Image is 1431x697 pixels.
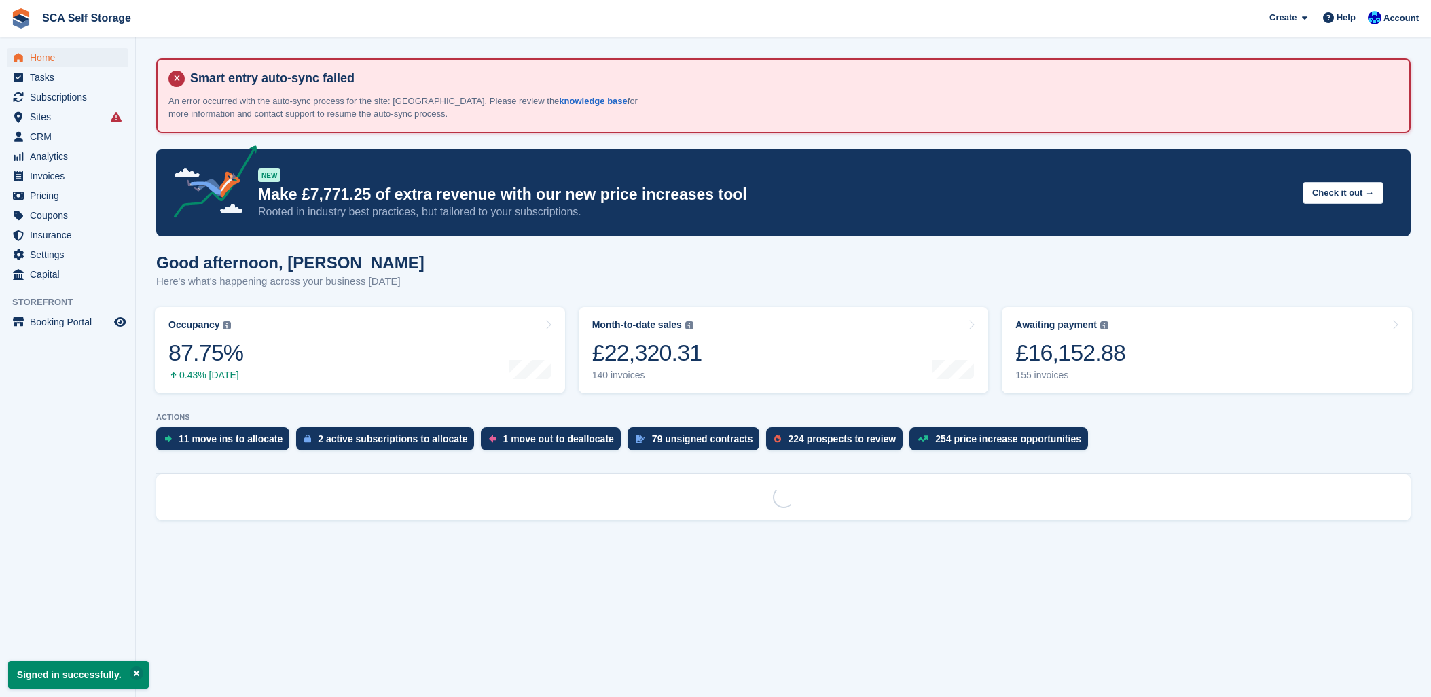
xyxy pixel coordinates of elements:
[112,314,128,330] a: Preview store
[909,427,1095,457] a: 254 price increase opportunities
[7,88,128,107] a: menu
[1015,339,1125,367] div: £16,152.88
[788,433,896,444] div: 224 prospects to review
[1383,12,1419,25] span: Account
[156,427,296,457] a: 11 move ins to allocate
[30,312,111,332] span: Booking Portal
[156,413,1411,422] p: ACTIONS
[481,427,627,457] a: 1 move out to deallocate
[30,206,111,225] span: Coupons
[1015,370,1125,381] div: 155 invoices
[168,370,243,381] div: 0.43% [DATE]
[918,435,928,442] img: price_increase_opportunities-93ffe204e8149a01c8c9dc8f82e8f89637d9d84a8eef4429ea346261dce0b2c0.svg
[7,166,128,185] a: menu
[559,96,627,106] a: knowledge base
[156,253,424,272] h1: Good afternoon, [PERSON_NAME]
[258,185,1292,204] p: Make £7,771.25 of extra revenue with our new price increases tool
[7,48,128,67] a: menu
[766,427,909,457] a: 224 prospects to review
[318,433,467,444] div: 2 active subscriptions to allocate
[1337,11,1356,24] span: Help
[12,296,135,309] span: Storefront
[489,435,496,443] img: move_outs_to_deallocate_icon-f764333ba52eb49d3ac5e1228854f67142a1ed5810a6f6cc68b1a99e826820c5.svg
[111,111,122,122] i: Smart entry sync failures have occurred
[1303,182,1383,204] button: Check it out →
[636,435,645,443] img: contract_signature_icon-13c848040528278c33f63329250d36e43548de30e8caae1d1a13099fd9432cc5.svg
[628,427,767,457] a: 79 unsigned contracts
[774,435,781,443] img: prospect-51fa495bee0391a8d652442698ab0144808aea92771e9ea1ae160a38d050c398.svg
[652,433,753,444] div: 79 unsigned contracts
[304,434,311,443] img: active_subscription_to_allocate_icon-d502201f5373d7db506a760aba3b589e785aa758c864c3986d89f69b8ff3...
[30,147,111,166] span: Analytics
[7,226,128,245] a: menu
[30,68,111,87] span: Tasks
[30,226,111,245] span: Insurance
[30,48,111,67] span: Home
[7,107,128,126] a: menu
[7,186,128,205] a: menu
[258,168,280,182] div: NEW
[162,145,257,223] img: price-adjustments-announcement-icon-8257ccfd72463d97f412b2fc003d46551f7dbcb40ab6d574587a9cd5c0d94...
[30,88,111,107] span: Subscriptions
[155,307,565,393] a: Occupancy 87.75% 0.43% [DATE]
[7,147,128,166] a: menu
[1368,11,1381,24] img: Kelly Neesham
[37,7,137,29] a: SCA Self Storage
[592,339,702,367] div: £22,320.31
[168,339,243,367] div: 87.75%
[7,245,128,264] a: menu
[179,433,283,444] div: 11 move ins to allocate
[592,319,682,331] div: Month-to-date sales
[11,8,31,29] img: stora-icon-8386f47178a22dfd0bd8f6a31ec36ba5ce8667c1dd55bd0f319d3a0aa187defe.svg
[156,274,424,289] p: Here's what's happening across your business [DATE]
[30,166,111,185] span: Invoices
[935,433,1081,444] div: 254 price increase opportunities
[1002,307,1412,393] a: Awaiting payment £16,152.88 155 invoices
[7,206,128,225] a: menu
[8,661,149,689] p: Signed in successfully.
[579,307,989,393] a: Month-to-date sales £22,320.31 140 invoices
[164,435,172,443] img: move_ins_to_allocate_icon-fdf77a2bb77ea45bf5b3d319d69a93e2d87916cf1d5bf7949dd705db3b84f3ca.svg
[7,127,128,146] a: menu
[685,321,693,329] img: icon-info-grey-7440780725fd019a000dd9b08b2336e03edf1995a4989e88bcd33f0948082b44.svg
[30,265,111,284] span: Capital
[30,127,111,146] span: CRM
[168,94,644,121] p: An error occurred with the auto-sync process for the site: [GEOGRAPHIC_DATA]. Please review the f...
[7,312,128,332] a: menu
[7,265,128,284] a: menu
[592,370,702,381] div: 140 invoices
[223,321,231,329] img: icon-info-grey-7440780725fd019a000dd9b08b2336e03edf1995a4989e88bcd33f0948082b44.svg
[185,71,1398,86] h4: Smart entry auto-sync failed
[30,245,111,264] span: Settings
[296,427,481,457] a: 2 active subscriptions to allocate
[503,433,613,444] div: 1 move out to deallocate
[1269,11,1297,24] span: Create
[168,319,219,331] div: Occupancy
[258,204,1292,219] p: Rooted in industry best practices, but tailored to your subscriptions.
[30,107,111,126] span: Sites
[7,68,128,87] a: menu
[30,186,111,205] span: Pricing
[1100,321,1108,329] img: icon-info-grey-7440780725fd019a000dd9b08b2336e03edf1995a4989e88bcd33f0948082b44.svg
[1015,319,1097,331] div: Awaiting payment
